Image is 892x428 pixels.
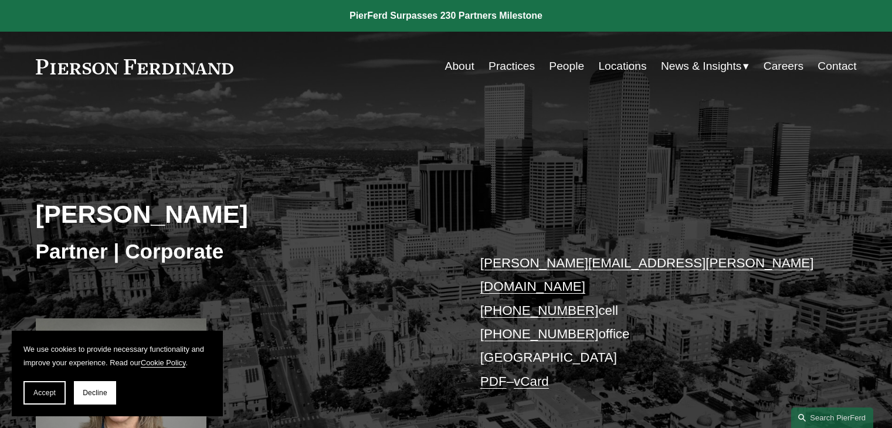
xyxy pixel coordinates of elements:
p: cell office [GEOGRAPHIC_DATA] – [480,252,822,393]
a: Locations [598,55,646,77]
a: PDF [480,374,507,389]
a: Cookie Policy [141,358,186,367]
button: Decline [74,381,116,405]
a: [PHONE_NUMBER] [480,303,599,318]
button: Accept [23,381,66,405]
h3: Partner | Corporate [36,239,446,264]
a: About [445,55,474,77]
a: [PERSON_NAME][EMAIL_ADDRESS][PERSON_NAME][DOMAIN_NAME] [480,256,814,294]
p: We use cookies to provide necessary functionality and improve your experience. Read our . [23,342,211,369]
a: vCard [514,374,549,389]
a: Careers [764,55,803,77]
span: News & Insights [661,56,742,77]
a: Search this site [791,407,873,428]
h2: [PERSON_NAME] [36,199,446,229]
section: Cookie banner [12,331,223,416]
span: Accept [33,389,56,397]
a: folder dropdown [661,55,749,77]
a: [PHONE_NUMBER] [480,327,599,341]
a: People [549,55,584,77]
a: Practices [489,55,535,77]
a: Contact [818,55,856,77]
span: Decline [83,389,107,397]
